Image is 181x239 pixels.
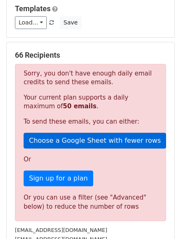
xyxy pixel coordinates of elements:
[15,4,51,13] a: Templates
[24,117,157,126] p: To send these emails, you can either:
[24,69,157,87] p: Sorry, you don't have enough daily email credits to send these emails.
[60,16,81,29] button: Save
[15,51,166,60] h5: 66 Recipients
[15,227,107,233] small: [EMAIL_ADDRESS][DOMAIN_NAME]
[24,93,157,111] p: Your current plan supports a daily maximum of .
[24,193,157,212] div: Or you can use a filter (see "Advanced" below) to reduce the number of rows
[63,102,97,110] strong: 50 emails
[24,133,166,149] a: Choose a Google Sheet with fewer rows
[15,16,47,29] a: Load...
[140,199,181,239] iframe: Chat Widget
[140,199,181,239] div: Chatwidget
[24,171,93,186] a: Sign up for a plan
[24,155,157,164] p: Or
